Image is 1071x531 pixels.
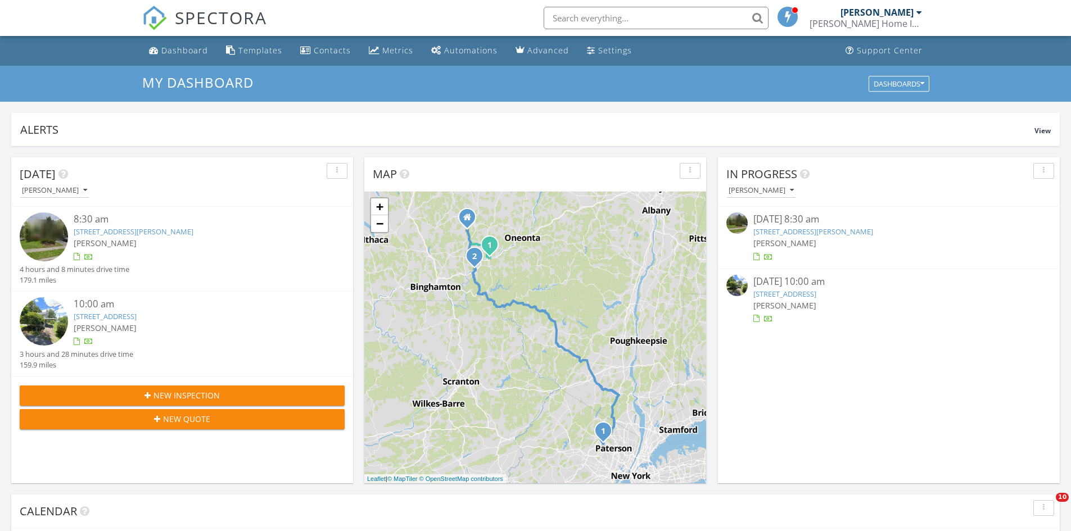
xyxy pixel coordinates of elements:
div: | [364,474,506,484]
img: streetview [726,275,748,296]
a: © OpenStreetMap contributors [419,475,503,482]
a: [DATE] 8:30 am [STREET_ADDRESS][PERSON_NAME] [PERSON_NAME] [726,212,1051,262]
a: Automations (Basic) [427,40,502,61]
div: Contacts [314,45,351,56]
span: New Inspection [153,389,220,401]
span: View [1034,126,1051,135]
button: [PERSON_NAME] [20,183,89,198]
span: In Progress [726,166,797,181]
button: New Inspection [20,385,345,406]
span: My Dashboard [142,73,254,92]
i: 1 [487,242,492,249]
div: 65 E Main St, Sidney, NY 13838 [490,244,496,251]
span: [PERSON_NAME] [753,300,816,311]
div: 871 County Rd 4, Oxford NY 13830 [467,217,474,224]
a: Leaflet [367,475,386,482]
div: Dashboards [874,80,924,88]
div: Kincaid Home Inspection Services [810,18,922,29]
a: Contacts [296,40,355,61]
img: streetview [20,297,68,346]
a: Metrics [364,40,418,61]
button: New Quote [20,409,345,429]
span: Calendar [20,503,77,519]
div: Alerts [20,122,1034,137]
button: Dashboards [869,76,929,92]
a: Zoom out [371,215,388,232]
div: Metrics [382,45,413,56]
span: [PERSON_NAME] [74,238,137,248]
div: 8:30 am [74,212,318,226]
a: 8:30 am [STREET_ADDRESS][PERSON_NAME] [PERSON_NAME] 4 hours and 8 minutes drive time 179.1 miles [20,212,345,285]
div: 30 Debbie Ct, Wayne, NJ 07470 [603,430,610,437]
div: [PERSON_NAME] [840,7,914,18]
span: [PERSON_NAME] [753,238,816,248]
span: 10 [1056,493,1069,502]
a: Settings [582,40,636,61]
span: [DATE] [20,166,56,181]
a: 10:00 am [STREET_ADDRESS] [PERSON_NAME] 3 hours and 28 minutes drive time 159.9 miles [20,297,345,370]
a: Templates [222,40,287,61]
div: [DATE] 8:30 am [753,212,1024,226]
img: The Best Home Inspection Software - Spectora [142,6,167,30]
a: Advanced [511,40,573,61]
a: [STREET_ADDRESS][PERSON_NAME] [74,226,193,237]
div: 159.9 miles [20,360,133,370]
a: [DATE] 10:00 am [STREET_ADDRESS] [PERSON_NAME] [726,275,1051,325]
i: 2 [472,253,477,261]
div: [PERSON_NAME] [22,187,87,194]
div: Advanced [527,45,569,56]
i: 1 [601,428,605,435]
a: [STREET_ADDRESS] [753,289,816,299]
a: Support Center [841,40,927,61]
div: Support Center [857,45,923,56]
div: 3 hours and 28 minutes drive time [20,349,133,360]
div: 10:00 am [74,297,318,311]
div: 179.1 miles [20,275,129,285]
div: 4 hours and 8 minutes drive time [20,264,129,275]
img: streetview [726,212,748,234]
div: [DATE] 10:00 am [753,275,1024,289]
iframe: Intercom live chat [1033,493,1060,520]
div: Templates [238,45,282,56]
div: [PERSON_NAME] [729,187,794,194]
a: Dashboard [144,40,213,61]
img: streetview [20,212,68,261]
div: Automations [444,45,498,56]
span: Map [373,166,397,181]
a: © MapTiler [387,475,418,482]
span: [PERSON_NAME] [74,323,137,333]
button: [PERSON_NAME] [726,183,796,198]
div: 14 Orchard St, Afton, NY 13730 [475,256,481,262]
span: SPECTORA [175,6,267,29]
input: Search everything... [544,7,769,29]
span: New Quote [163,413,210,425]
div: Settings [598,45,632,56]
a: [STREET_ADDRESS] [74,311,137,321]
a: Zoom in [371,198,388,215]
a: [STREET_ADDRESS][PERSON_NAME] [753,226,873,237]
div: Dashboard [161,45,208,56]
a: SPECTORA [142,15,267,39]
